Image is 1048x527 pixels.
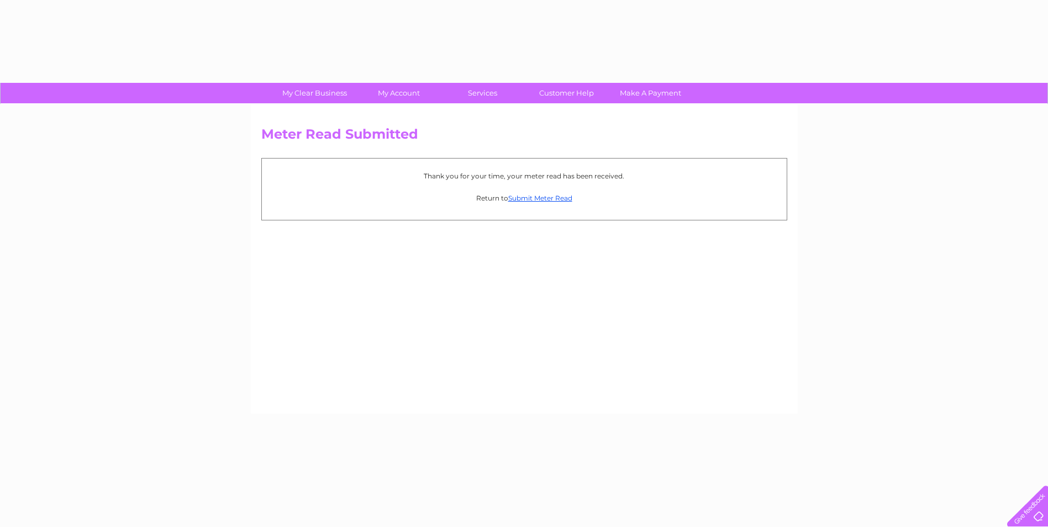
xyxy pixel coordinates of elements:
[267,193,781,203] p: Return to
[267,171,781,181] p: Thank you for your time, your meter read has been received.
[521,83,612,103] a: Customer Help
[437,83,528,103] a: Services
[353,83,444,103] a: My Account
[605,83,696,103] a: Make A Payment
[269,83,360,103] a: My Clear Business
[508,194,572,202] a: Submit Meter Read
[261,127,787,147] h2: Meter Read Submitted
